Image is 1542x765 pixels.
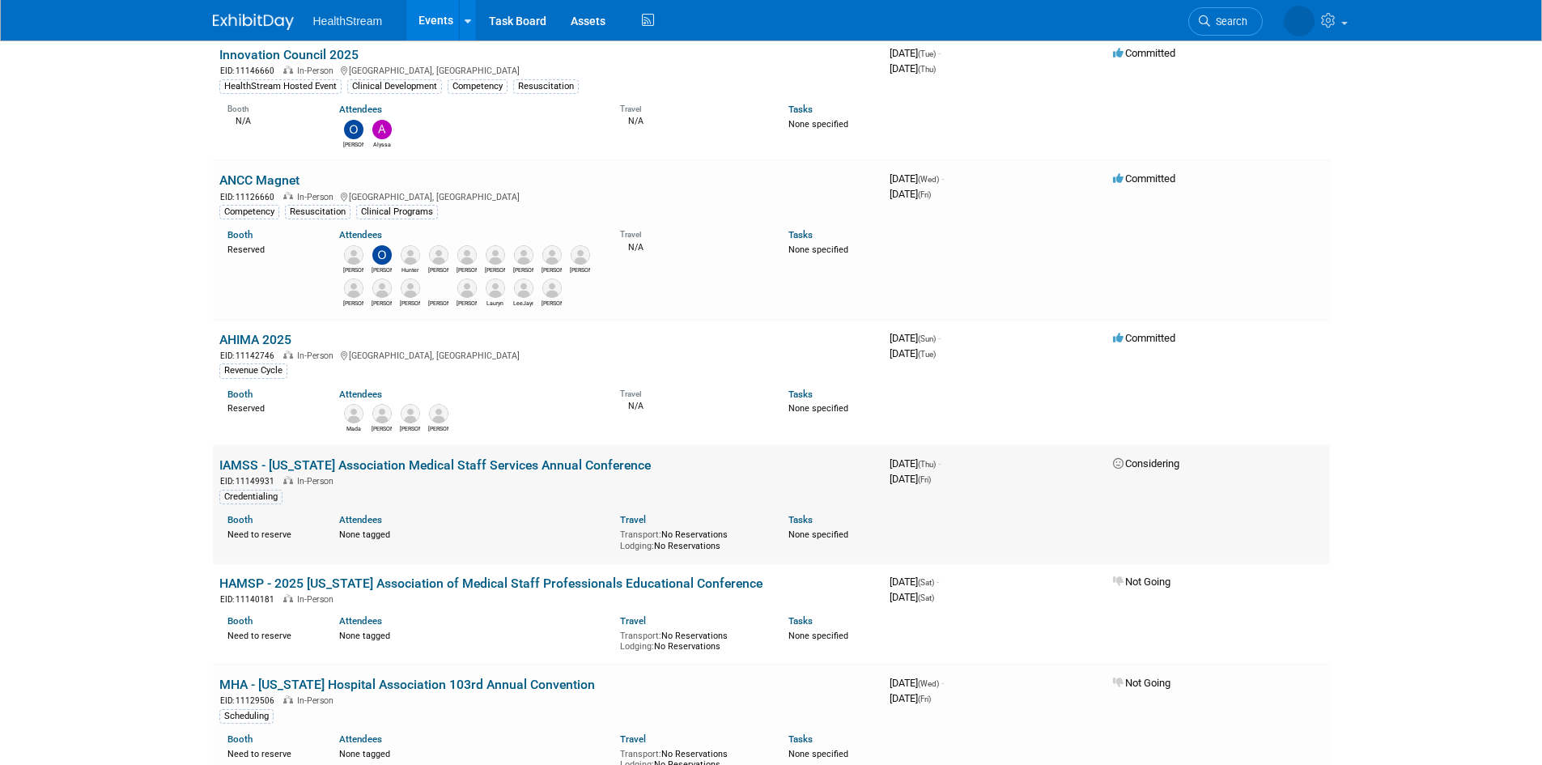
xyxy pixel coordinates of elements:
span: [DATE] [890,692,931,704]
div: N/A [620,240,764,253]
div: Olivia Christopher [343,139,363,149]
span: None specified [788,244,848,255]
div: Zach Smallwood [570,265,590,274]
a: MHA - [US_STATE] Hospital Association 103rd Annual Convention [219,677,595,692]
span: EID: 11149931 [220,477,281,486]
span: [DATE] [890,591,934,603]
div: No Reservations No Reservations [620,526,764,551]
span: In-Person [297,594,338,605]
span: EID: 11142746 [220,351,281,360]
div: [GEOGRAPHIC_DATA], [GEOGRAPHIC_DATA] [219,189,877,203]
div: HealthStream Hosted Event [219,79,342,94]
a: AHIMA 2025 [219,332,291,347]
div: Sam Kelly [400,423,420,433]
span: Transport: [620,631,661,641]
div: Eric Carroll [372,298,392,308]
span: None specified [788,529,848,540]
span: - [938,457,941,470]
img: Gregg Knorn [401,278,420,298]
div: LeeJayne Stone [513,298,533,308]
div: Reserved [227,400,316,414]
img: Lauryn Davis [486,278,505,298]
span: HealthStream [313,15,383,28]
div: None tagged [339,627,608,642]
div: Clinical Programs [356,205,438,219]
span: [DATE] [890,576,939,588]
div: N/A [227,114,316,127]
span: Search [1210,15,1247,28]
a: Tasks [788,104,813,115]
div: Chuck Howell [343,298,363,308]
span: Lodging: [620,541,654,551]
span: [DATE] [890,172,944,185]
span: (Wed) [918,175,939,184]
span: - [941,677,944,689]
a: Attendees [339,229,382,240]
div: Lauryn Davis [485,298,505,308]
span: In-Person [297,66,338,76]
img: Karen Sutton [514,245,533,265]
span: None specified [788,119,848,130]
div: Taylor Peverly [542,265,562,274]
span: Considering [1113,457,1179,470]
span: [DATE] [890,47,941,59]
img: Zach Smallwood [571,245,590,265]
div: None tagged [339,526,608,541]
div: Karen Sutton [513,265,533,274]
div: No Reservations No Reservations [620,627,764,652]
div: Gregg Knorn [400,298,420,308]
img: Eric Carroll [372,278,392,298]
img: Wendy Nixx [429,278,448,298]
img: Ryan Quesnel [372,404,392,423]
div: Resuscitation [285,205,350,219]
span: [DATE] [890,332,941,344]
span: Lodging: [620,641,654,652]
a: Tasks [788,514,813,525]
a: Attendees [339,615,382,627]
div: Need to reserve [227,627,316,642]
div: Ryan Quesnel [372,423,392,433]
span: (Sun) [918,334,936,343]
div: Competency [219,205,279,219]
img: LeeJayne Stone [514,278,533,298]
div: Revenue Cycle [219,363,287,378]
span: [DATE] [890,473,931,485]
div: Competency [448,79,508,94]
div: None tagged [339,746,608,760]
div: Kelly McCartin [542,298,562,308]
img: Kelly McCartin [542,278,562,298]
img: In-Person Event [283,192,293,200]
span: (Thu) [918,460,936,469]
span: Committed [1113,332,1175,344]
div: Travel [620,224,764,240]
div: Clinical Development [347,79,442,94]
span: (Fri) [918,475,931,484]
div: [GEOGRAPHIC_DATA], [GEOGRAPHIC_DATA] [219,348,877,362]
div: N/A [620,399,764,412]
span: - [941,172,944,185]
div: Travel [620,384,764,399]
img: Taylor Peverly [542,245,562,265]
span: EID: 11129506 [220,696,281,705]
img: Emily Brooks [344,245,363,265]
img: In-Person Event [283,351,293,359]
a: ANCC Magnet [219,172,299,188]
div: Brittany Caggiano [485,265,505,274]
div: Shelby Stafford [428,423,448,433]
span: (Tue) [918,350,936,359]
span: [DATE] [890,62,936,74]
span: EID: 11126660 [220,193,281,202]
div: Scott McQuigg [428,265,448,274]
span: (Fri) [918,190,931,199]
span: (Sat) [918,578,934,587]
img: In-Person Event [283,66,293,74]
a: Travel [620,514,646,525]
img: Cody Forrest [457,245,477,265]
img: Chuck Howell [344,278,363,298]
a: Tasks [788,733,813,745]
img: Brittany Caggiano [486,245,505,265]
span: (Thu) [918,65,936,74]
div: N/A [620,114,764,127]
img: Sam Kelly [401,404,420,423]
div: Anna Donchynk [457,298,477,308]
